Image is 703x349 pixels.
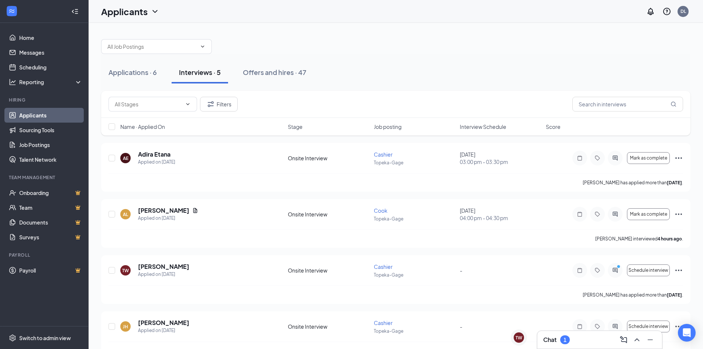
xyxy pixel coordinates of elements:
p: Topeka-Gage [374,272,455,278]
p: [PERSON_NAME] has applied more than . [583,292,683,298]
input: All Stages [115,100,182,108]
div: Offers and hires · 47 [243,68,306,77]
div: Switch to admin view [19,334,71,342]
span: Mark as complete [630,155,667,161]
button: ComposeMessage [618,334,630,346]
svg: ChevronDown [200,44,206,49]
svg: Tag [593,211,602,217]
svg: Analysis [9,78,16,86]
svg: Ellipses [674,210,683,219]
a: Home [19,30,82,45]
a: PayrollCrown [19,263,82,278]
svg: Ellipses [674,154,683,162]
div: DL [680,8,686,14]
input: All Job Postings [107,42,197,51]
svg: Notifications [646,7,655,16]
div: TW [516,335,522,341]
svg: Filter [206,100,215,109]
b: [DATE] [667,180,682,185]
span: Stage [288,123,303,130]
h5: Adira Etana [138,150,170,158]
span: 03:00 pm - 03:30 pm [460,158,541,165]
svg: MagnifyingGlass [671,101,676,107]
button: Filter Filters [200,97,238,112]
svg: WorkstreamLogo [8,7,15,15]
svg: ComposeMessage [619,335,628,344]
svg: ActiveChat [611,267,620,273]
div: Team Management [9,174,81,181]
button: Schedule interview [627,321,670,332]
div: Open Intercom Messenger [678,324,696,342]
button: Minimize [644,334,656,346]
svg: ActiveChat [611,155,620,161]
div: Applied on [DATE] [138,215,198,222]
span: Mark as complete [630,212,667,217]
a: TeamCrown [19,200,82,215]
svg: ActiveChat [611,324,620,329]
span: Cashier [374,151,393,158]
a: DocumentsCrown [19,215,82,230]
a: Job Postings [19,137,82,152]
b: 4 hours ago [658,236,682,242]
p: [PERSON_NAME] interviewed . [595,236,683,242]
svg: Tag [593,155,602,161]
span: - [460,323,462,330]
button: Mark as complete [627,152,670,164]
svg: Collapse [71,8,79,15]
div: Payroll [9,252,81,258]
a: Messages [19,45,82,60]
span: - [460,267,462,274]
svg: PrimaryDot [615,264,624,270]
button: ChevronUp [631,334,643,346]
span: Interview Schedule [460,123,506,130]
h5: [PERSON_NAME] [138,263,189,271]
span: 04:00 pm - 04:30 pm [460,214,541,222]
span: Cashier [374,263,393,270]
div: Applied on [DATE] [138,158,175,166]
div: Interviews · 5 [179,68,221,77]
svg: Note [575,324,584,329]
a: Scheduling [19,60,82,75]
svg: Document [192,208,198,213]
div: 1 [564,337,566,343]
p: [PERSON_NAME] has applied more than . [583,179,683,186]
svg: ChevronDown [151,7,159,16]
div: Onsite Interview [288,323,369,330]
div: [DATE] [460,207,541,222]
svg: QuestionInfo [662,7,671,16]
div: AL [123,211,128,218]
div: Applications · 6 [108,68,157,77]
div: JH [123,324,128,330]
div: Reporting [19,78,83,86]
a: Applicants [19,108,82,123]
svg: Ellipses [674,266,683,275]
div: Hiring [9,97,81,103]
span: Schedule interview [628,324,668,329]
div: [DATE] [460,151,541,165]
input: Search in interviews [572,97,683,112]
svg: ChevronDown [185,101,191,107]
svg: Ellipses [674,322,683,331]
svg: ActiveChat [611,211,620,217]
button: Mark as complete [627,208,670,220]
div: Onsite Interview [288,154,369,162]
b: [DATE] [667,292,682,298]
svg: Minimize [646,335,655,344]
a: OnboardingCrown [19,185,82,200]
h5: [PERSON_NAME] [138,319,189,327]
p: Topeka-Gage [374,160,455,166]
h1: Applicants [101,5,148,18]
span: Score [546,123,561,130]
svg: ChevronUp [633,335,641,344]
h3: Chat [543,336,556,344]
h5: [PERSON_NAME] [138,206,189,215]
a: Sourcing Tools [19,123,82,137]
svg: Tag [593,324,602,329]
div: Applied on [DATE] [138,271,189,278]
button: Schedule interview [627,264,670,276]
div: Onsite Interview [288,267,369,274]
p: Topeka-Gage [374,328,455,334]
svg: Note [575,155,584,161]
div: Applied on [DATE] [138,327,189,334]
a: SurveysCrown [19,230,82,244]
